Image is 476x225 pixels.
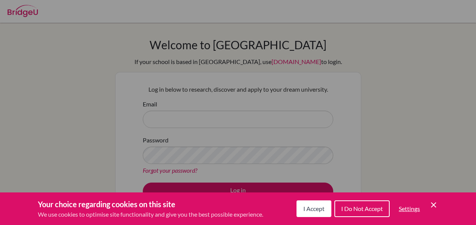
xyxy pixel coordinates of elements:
span: I Do Not Accept [341,205,383,212]
button: Save and close [429,200,438,209]
p: We use cookies to optimise site functionality and give you the best possible experience. [38,210,263,219]
button: Settings [393,201,426,216]
span: I Accept [303,205,325,212]
button: I Do Not Accept [334,200,390,217]
span: Settings [399,205,420,212]
h3: Your choice regarding cookies on this site [38,198,263,210]
button: I Accept [297,200,331,217]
